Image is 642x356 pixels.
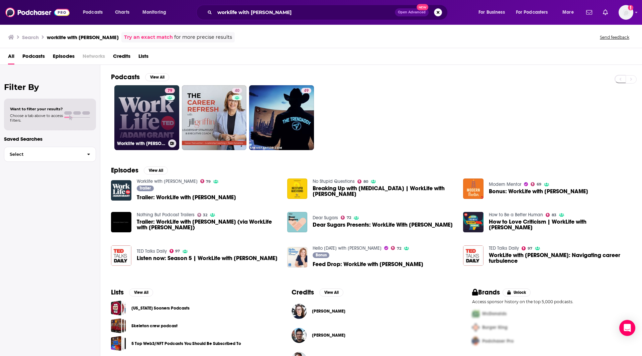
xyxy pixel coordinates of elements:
a: Breaking Up with Perfectionism | WorkLife with Adam Grant [313,186,455,197]
img: Podchaser - Follow, Share and Rate Podcasts [5,6,70,19]
a: Trailer: WorkLife with Adam Grant (via WorkLife with Adam Grant) [111,212,131,232]
h2: Filter By [4,82,96,92]
span: 69 [537,183,541,186]
a: 49 [249,85,314,150]
a: Credits [113,51,130,65]
span: 79 [168,88,172,94]
a: Show notifications dropdown [600,7,611,18]
h3: worklife with [PERSON_NAME] [47,34,119,40]
span: [PERSON_NAME] [312,309,345,314]
a: Charts [111,7,133,18]
span: Want to filter your results? [10,107,63,111]
button: open menu [138,7,175,18]
a: TED Talks Daily [489,245,519,251]
a: Show notifications dropdown [583,7,595,18]
a: PodcastsView All [111,73,169,81]
a: Skeleton crew podcast [111,318,126,333]
span: Open Advanced [398,11,426,14]
button: View All [319,288,343,296]
a: 69 [531,182,541,186]
h2: Lists [111,288,124,296]
a: [US_STATE] Sooners Podcasts [131,305,190,312]
span: WorkLife with [PERSON_NAME]: Navigating career turbulence [489,252,631,264]
a: 72 [341,216,351,220]
a: Worklife with Adam Grant [137,179,198,184]
button: open menu [78,7,111,18]
a: Episodes [53,51,75,65]
button: Open AdvancedNew [395,8,429,16]
button: open menu [474,7,513,18]
span: 72 [397,247,401,250]
img: User Profile [619,5,633,20]
span: New [417,4,429,10]
a: Trailer: WorkLife with Adam Grant (via WorkLife with Adam Grant) [137,219,279,230]
a: How to Be a Better Human [489,212,543,218]
span: Podchaser Pro [482,338,514,344]
a: Listen now: Season 5 | WorkLife with Adam Grant [137,255,278,261]
img: Breaking Up with Perfectionism | WorkLife with Adam Grant [287,179,308,199]
a: Feed Drop: WorkLife with Adam Grant [287,247,308,267]
span: 79 [206,180,211,183]
span: All [8,51,14,65]
span: 72 [347,216,351,219]
a: Try an exact match [124,33,173,41]
input: Search podcasts, credits, & more... [215,7,395,18]
span: Trailer: WorkLife with [PERSON_NAME] (via WorkLife with [PERSON_NAME]) [137,219,279,230]
h2: Episodes [111,166,138,174]
span: 49 [304,88,309,94]
button: Select [4,147,96,162]
span: for more precise results [174,33,232,41]
span: Burger King [482,325,508,330]
span: 5 Top Web3/NFT Podcasts You Should Be Subscribed To [111,336,126,351]
a: 49 [301,88,311,93]
a: How to Love Criticism | WorkLife with Adam Grant [489,219,631,230]
a: Dear Sugars [313,215,338,221]
a: 97 [170,249,180,253]
button: Dan O'DonnellDan O'Donnell [292,325,451,346]
div: Search podcasts, credits, & more... [203,5,454,20]
span: McDonalds [482,311,507,317]
a: ListsView All [111,288,153,296]
a: 5 Top Web3/NFT Podcasts You Should Be Subscribed To [131,340,241,347]
span: Monitoring [142,8,166,17]
img: Gretta Cohn [292,304,307,319]
a: WorkLife with Adam Grant: Navigating career turbulence [489,252,631,264]
a: Dear Sugars Presents: WorkLife With Adam Grant [313,222,453,228]
button: Unlock [503,288,531,296]
img: Trailer: WorkLife with Adam Grant [111,180,131,201]
img: Dan O'Donnell [292,328,307,343]
span: 32 [203,214,207,217]
a: 79Worklife with [PERSON_NAME] [114,85,179,150]
h3: Worklife with [PERSON_NAME] [117,141,166,146]
p: Access sponsor history on the top 5,000 podcasts. [472,299,631,304]
img: First Pro Logo [469,307,482,321]
a: 40 [182,85,247,150]
button: View All [145,73,169,81]
a: 83 [546,213,556,217]
span: How to Love Criticism | WorkLife with [PERSON_NAME] [489,219,631,230]
button: View All [144,166,168,174]
button: Gretta CohnGretta Cohn [292,301,451,322]
span: Feed Drop: WorkLife with [PERSON_NAME] [313,261,423,267]
span: 40 [235,88,239,94]
img: Listen now: Season 5 | WorkLife with Adam Grant [111,245,131,266]
img: How to Love Criticism | WorkLife with Adam Grant [463,212,484,232]
a: Bonus: WorkLife with Adam Grant [463,179,484,199]
span: Select [4,152,82,156]
svg: Add a profile image [628,5,633,10]
span: 80 [363,180,368,183]
a: Nothing But Podcast Trailers [137,212,195,218]
a: WorkLife with Adam Grant: Navigating career turbulence [463,245,484,266]
a: 32 [197,213,208,217]
a: 97 [522,246,532,250]
span: Podcasts [22,51,45,65]
a: 72 [391,246,401,250]
span: Oklahoma Sooners Podcasts [111,301,126,316]
img: Second Pro Logo [469,321,482,334]
a: Skeleton crew podcast [131,322,178,330]
span: 97 [528,247,532,250]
